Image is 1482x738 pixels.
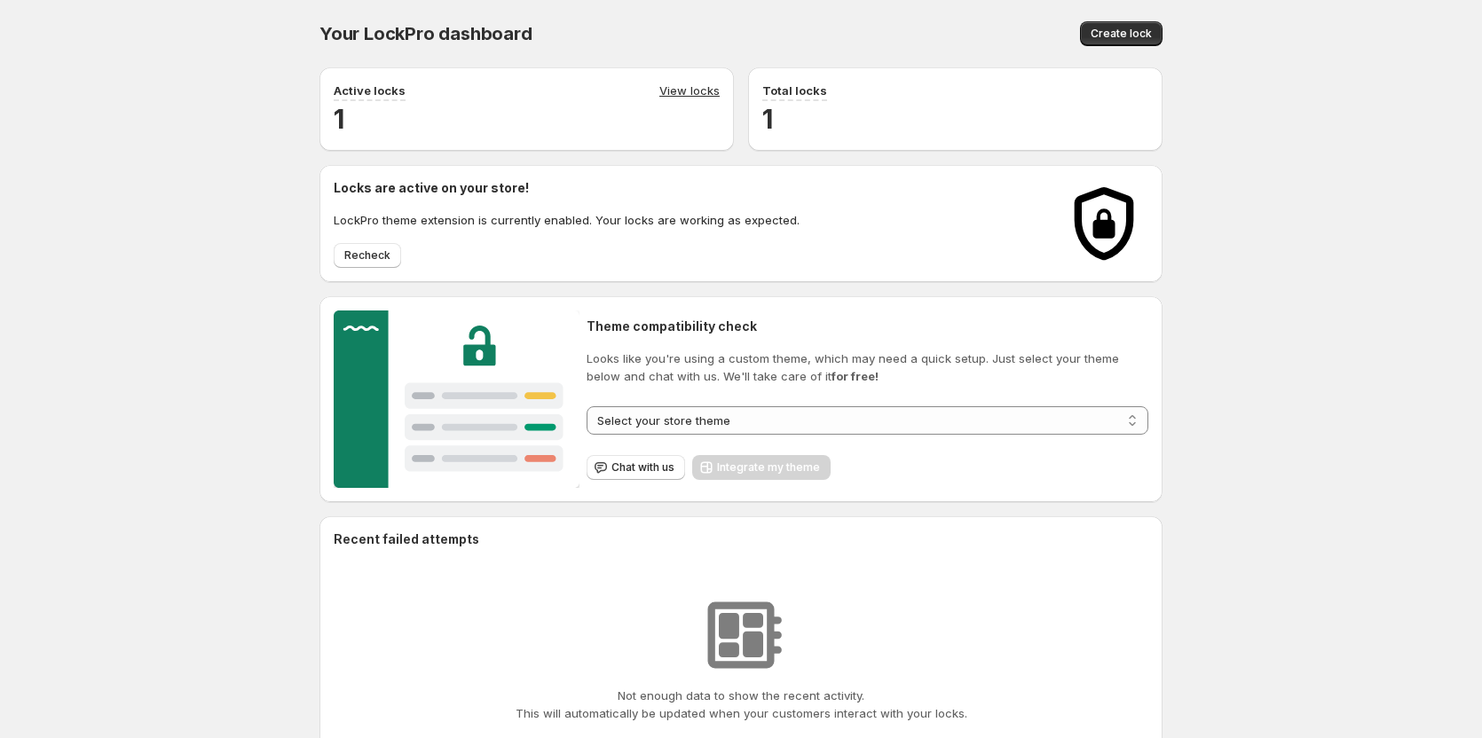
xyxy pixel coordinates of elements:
[334,179,800,197] h2: Locks are active on your store!
[832,369,879,383] strong: for free!
[334,243,401,268] button: Recheck
[334,211,800,229] p: LockPro theme extension is currently enabled. Your locks are working as expected.
[587,455,685,480] button: Chat with us
[1060,179,1148,268] img: Locks activated
[344,248,390,263] span: Recheck
[762,101,1148,137] h2: 1
[762,82,827,99] p: Total locks
[516,687,967,722] p: Not enough data to show the recent activity. This will automatically be updated when your custome...
[334,310,579,488] img: Customer support
[334,530,479,548] h2: Recent failed attempts
[319,23,532,44] span: Your LockPro dashboard
[334,82,406,99] p: Active locks
[659,82,720,101] a: View locks
[611,460,674,475] span: Chat with us
[587,349,1148,385] p: Looks like you're using a custom theme, which may need a quick setup. Just select your theme belo...
[697,591,785,679] img: No resources found
[1091,27,1152,41] span: Create lock
[1080,21,1163,46] button: Create lock
[587,318,1148,335] h2: Theme compatibility check
[334,101,720,137] h2: 1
